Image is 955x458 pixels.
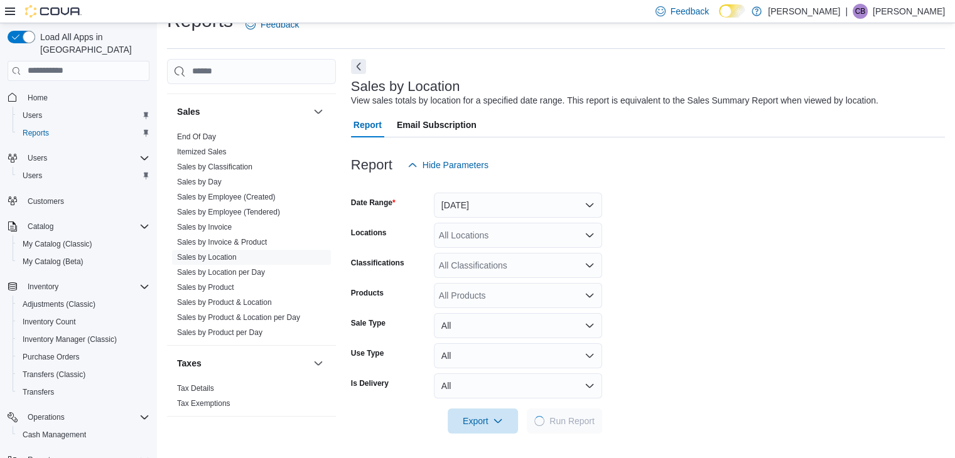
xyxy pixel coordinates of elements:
[671,5,709,18] span: Feedback
[873,4,945,19] p: [PERSON_NAME]
[177,105,200,118] h3: Sales
[177,298,272,307] a: Sales by Product & Location
[3,88,154,107] button: Home
[18,168,149,183] span: Users
[13,313,154,331] button: Inventory Count
[177,223,232,232] a: Sales by Invoice
[25,5,82,18] img: Cova
[3,278,154,296] button: Inventory
[768,4,840,19] p: [PERSON_NAME]
[23,171,42,181] span: Users
[23,279,63,294] button: Inventory
[3,149,154,167] button: Users
[3,218,154,235] button: Catalog
[23,387,54,397] span: Transfers
[23,410,70,425] button: Operations
[13,296,154,313] button: Adjustments (Classic)
[261,18,299,31] span: Feedback
[177,147,227,156] a: Itemized Sales
[177,193,276,201] a: Sales by Employee (Created)
[23,110,42,120] span: Users
[434,343,602,368] button: All
[18,427,149,442] span: Cash Management
[18,108,47,123] a: Users
[23,430,86,440] span: Cash Management
[23,90,149,105] span: Home
[177,399,230,408] a: Tax Exemptions
[23,257,84,267] span: My Catalog (Beta)
[434,373,602,398] button: All
[177,177,222,187] span: Sales by Day
[397,112,477,137] span: Email Subscription
[177,253,237,262] a: Sales by Location
[177,162,252,172] span: Sales by Classification
[18,125,54,141] a: Reports
[177,105,308,118] button: Sales
[13,426,154,444] button: Cash Management
[18,367,149,382] span: Transfers (Classic)
[351,378,389,388] label: Is Delivery
[18,367,90,382] a: Transfers (Classic)
[177,328,262,337] a: Sales by Product per Day
[23,239,92,249] span: My Catalog (Classic)
[13,107,154,124] button: Users
[13,253,154,270] button: My Catalog (Beta)
[177,398,230,408] span: Tax Exemptions
[18,254,149,269] span: My Catalog (Beta)
[23,352,80,362] span: Purchase Orders
[719,4,745,18] input: Dark Mode
[534,416,544,426] span: Loading
[527,408,602,434] button: LoadingRun Report
[28,282,58,292] span: Inventory
[18,237,97,252] a: My Catalog (Classic)
[23,194,69,209] a: Customers
[23,219,58,234] button: Catalog
[448,408,518,434] button: Export
[18,385,59,400] a: Transfers
[177,237,267,247] span: Sales by Invoice & Product
[351,79,460,94] h3: Sales by Location
[18,314,149,329] span: Inventory Count
[13,124,154,142] button: Reports
[28,153,47,163] span: Users
[351,258,404,268] label: Classifications
[177,383,214,393] span: Tax Details
[23,128,49,138] span: Reports
[13,235,154,253] button: My Catalog (Classic)
[18,314,81,329] a: Inventory Count
[18,125,149,141] span: Reports
[177,252,237,262] span: Sales by Location
[13,348,154,366] button: Purchase Orders
[177,192,276,202] span: Sales by Employee (Created)
[351,228,387,238] label: Locations
[177,297,272,307] span: Sales by Product & Location
[351,198,396,208] label: Date Range
[28,93,48,103] span: Home
[18,254,89,269] a: My Catalog (Beta)
[353,112,382,137] span: Report
[177,268,265,277] a: Sales by Location per Day
[18,332,149,347] span: Inventory Manager (Classic)
[434,193,602,218] button: [DATE]
[177,222,232,232] span: Sales by Invoice
[23,151,52,166] button: Users
[177,207,280,217] span: Sales by Employee (Tendered)
[351,348,384,358] label: Use Type
[434,313,602,338] button: All
[351,288,384,298] label: Products
[18,332,122,347] a: Inventory Manager (Classic)
[13,383,154,401] button: Transfers
[351,59,366,74] button: Next
[167,129,336,345] div: Sales
[177,313,300,322] a: Sales by Product & Location per Day
[177,283,234,292] a: Sales by Product
[177,384,214,393] a: Tax Details
[423,159,488,171] span: Hide Parameters
[35,31,149,56] span: Load All Apps in [GEOGRAPHIC_DATA]
[18,297,149,312] span: Adjustments (Classic)
[240,12,304,37] a: Feedback
[585,260,595,270] button: Open list of options
[351,94,878,107] div: View sales totals by location for a specified date range. This report is equivalent to the Sales ...
[13,366,154,383] button: Transfers (Classic)
[28,196,64,206] span: Customers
